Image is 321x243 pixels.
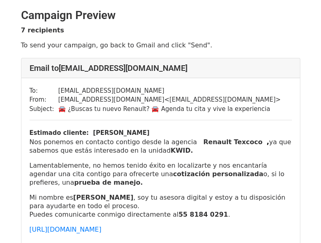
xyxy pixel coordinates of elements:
b: Renault Texcoco [203,138,262,146]
b: Estimado cliente: [PERSON_NAME] [30,129,150,136]
td: 🚘 ¿Buscas tu nuevo Renault? 🚘 Agenda tu cita y vive la experiencia [58,104,281,114]
strong: 7 recipients [21,26,64,34]
h2: Campaign Preview [21,9,300,22]
p: Lamentablemente, no hemos tenido éxito en localizarte y nos encantaría agendar una cita contigo p... [30,161,292,187]
b: , [267,138,269,146]
p: Mi nombre es , soy tu asesora digital y estoy a tu disposición para ayudarte en todo el proceso. ... [30,193,292,219]
td: [EMAIL_ADDRESS][DOMAIN_NAME] < [EMAIL_ADDRESS][DOMAIN_NAME] > [58,95,281,104]
b: cotización personalizada [173,170,264,178]
td: From: [30,95,58,104]
b: KWID. [171,147,193,154]
h4: Email to [EMAIL_ADDRESS][DOMAIN_NAME] [30,63,292,73]
p: Nos ponemos en contacto contigo desde la agencia ya que sabemos que estás interesado en la unidad [30,138,292,155]
strong: 55 8184 0291 [179,211,228,218]
td: [EMAIL_ADDRESS][DOMAIN_NAME] [58,86,281,96]
td: Subject: [30,104,58,114]
p: To send your campaign, go back to Gmail and click "Send". [21,41,300,49]
a: [URL][DOMAIN_NAME] [30,226,102,233]
strong: [PERSON_NAME] [73,194,134,201]
b: prueba de manejo. [74,179,143,186]
td: To: [30,86,58,96]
